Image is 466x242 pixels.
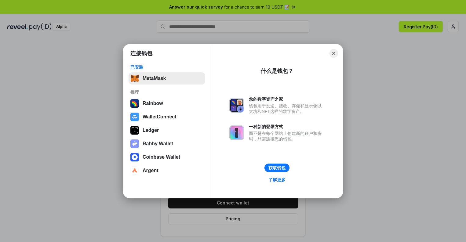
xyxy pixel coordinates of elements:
img: svg+xml,%3Csvg%20fill%3D%22none%22%20height%3D%2233%22%20viewBox%3D%220%200%2035%2033%22%20width%... [130,74,139,83]
img: svg+xml,%3Csvg%20xmlns%3D%22http%3A%2F%2Fwww.w3.org%2F2000%2Fsvg%22%20fill%3D%22none%22%20viewBox... [229,125,244,140]
div: WalletConnect [143,114,177,120]
button: Ledger [129,124,205,136]
div: Ledger [143,128,159,133]
img: svg+xml,%3Csvg%20xmlns%3D%22http%3A%2F%2Fwww.w3.org%2F2000%2Fsvg%22%20fill%3D%22none%22%20viewBox... [130,139,139,148]
img: svg+xml,%3Csvg%20width%3D%22120%22%20height%3D%22120%22%20viewBox%3D%220%200%20120%20120%22%20fil... [130,99,139,108]
div: 钱包用于发送、接收、存储和显示像以太坊和NFT这样的数字资产。 [249,103,325,114]
button: MetaMask [129,72,205,85]
button: WalletConnect [129,111,205,123]
div: Rabby Wallet [143,141,173,146]
div: 已安装 [130,64,203,70]
div: 一种新的登录方式 [249,124,325,129]
div: MetaMask [143,76,166,81]
button: Rainbow [129,97,205,110]
img: svg+xml,%3Csvg%20xmlns%3D%22http%3A%2F%2Fwww.w3.org%2F2000%2Fsvg%22%20fill%3D%22none%22%20viewBox... [229,98,244,113]
div: Coinbase Wallet [143,154,180,160]
div: Rainbow [143,101,163,106]
div: 而不是在每个网站上创建新的账户和密码，只需连接您的钱包。 [249,131,325,142]
button: Argent [129,164,205,177]
img: svg+xml,%3Csvg%20width%3D%2228%22%20height%3D%2228%22%20viewBox%3D%220%200%2028%2028%22%20fill%3D... [130,166,139,175]
img: svg+xml,%3Csvg%20width%3D%2228%22%20height%3D%2228%22%20viewBox%3D%220%200%2028%2028%22%20fill%3D... [130,153,139,161]
div: 推荐 [130,89,203,95]
button: Coinbase Wallet [129,151,205,163]
h1: 连接钱包 [130,50,152,57]
button: Rabby Wallet [129,138,205,150]
div: 了解更多 [268,177,286,182]
div: 获取钱包 [268,165,286,171]
img: svg+xml,%3Csvg%20xmlns%3D%22http%3A%2F%2Fwww.w3.org%2F2000%2Fsvg%22%20width%3D%2228%22%20height%3... [130,126,139,135]
div: 您的数字资产之家 [249,96,325,102]
img: svg+xml,%3Csvg%20width%3D%2228%22%20height%3D%2228%22%20viewBox%3D%220%200%2028%2028%22%20fill%3D... [130,113,139,121]
div: 什么是钱包？ [260,67,293,75]
div: Argent [143,168,158,173]
a: 了解更多 [265,176,289,184]
button: 获取钱包 [264,164,289,172]
button: Close [329,49,338,58]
